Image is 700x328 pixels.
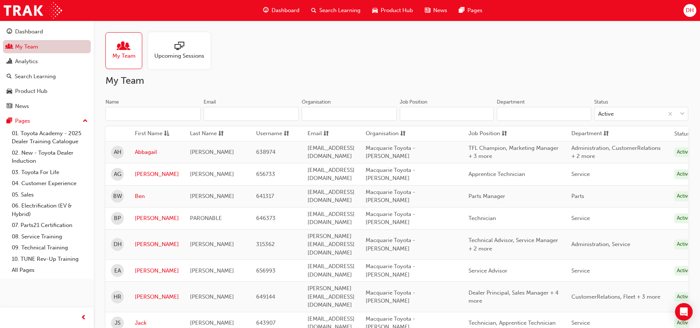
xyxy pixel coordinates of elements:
[433,6,447,15] span: News
[190,241,234,248] span: [PERSON_NAME]
[400,98,427,106] div: Job Position
[135,192,179,201] a: Ben
[686,6,694,15] span: DH
[119,42,129,52] span: people-icon
[135,214,179,223] a: [PERSON_NAME]
[469,171,525,177] span: Apprentice Technician
[4,2,62,19] img: Trak
[366,189,415,204] span: Macquarie Toyota - [PERSON_NAME]
[680,109,685,119] span: down-icon
[135,267,179,275] a: [PERSON_NAME]
[366,3,419,18] a: car-iconProduct Hub
[674,191,693,201] div: Active
[190,129,217,138] span: Last Name
[218,129,224,138] span: sorting-icon
[284,129,289,138] span: sorting-icon
[308,145,355,160] span: [EMAIL_ADDRESS][DOMAIN_NAME]
[135,293,179,301] a: [PERSON_NAME]
[571,145,661,160] span: Administration, CustomerRelations + 2 more
[425,6,430,15] span: news-icon
[15,28,43,36] div: Dashboard
[135,240,179,249] a: [PERSON_NAME]
[674,147,693,157] div: Active
[256,241,275,248] span: 315362
[9,128,91,147] a: 01. Toyota Academy - 2025 Dealer Training Catalogue
[674,239,693,249] div: Active
[256,129,282,138] span: Username
[381,6,413,15] span: Product Hub
[15,57,38,66] div: Analytics
[308,129,348,138] button: Emailsorting-icon
[674,213,693,223] div: Active
[112,52,136,60] span: My Team
[308,233,355,256] span: [PERSON_NAME][EMAIL_ADDRESS][DOMAIN_NAME]
[469,320,556,326] span: Technician, Apprentice Technician
[114,148,121,156] span: AH
[366,289,415,304] span: Macquarie Toyota - [PERSON_NAME]
[256,293,275,300] span: 649144
[467,6,482,15] span: Pages
[683,4,696,17] button: DH
[15,102,29,111] div: News
[308,211,355,226] span: [EMAIL_ADDRESS][DOMAIN_NAME]
[105,107,201,121] input: Name
[674,292,693,302] div: Active
[190,193,234,199] span: [PERSON_NAME]
[190,215,222,221] span: PARONABLE
[302,107,397,121] input: Organisation
[7,118,12,125] span: pages-icon
[400,129,406,138] span: sorting-icon
[114,240,122,249] span: DH
[3,100,91,113] a: News
[594,98,608,106] div: Status
[114,293,121,301] span: HR
[190,293,234,300] span: [PERSON_NAME]
[497,107,591,121] input: Department
[7,88,12,95] span: car-icon
[256,320,276,326] span: 643907
[135,129,175,138] button: First Nameasc-icon
[105,98,119,106] div: Name
[15,117,30,125] div: Pages
[115,319,121,327] span: JS
[319,6,360,15] span: Search Learning
[9,253,91,265] a: 10. TUNE Rev-Up Training
[3,114,91,128] button: Pages
[9,189,91,201] a: 05. Sales
[469,145,559,160] span: TFL Champion, Marketing Manager + 3 more
[571,241,630,248] span: Administration, Service
[15,87,47,95] div: Product Hub
[571,129,612,138] button: Departmentsorting-icon
[571,320,590,326] span: Service
[135,319,179,327] a: Jack
[175,42,184,52] span: sessionType_ONLINE_URL-icon
[674,169,693,179] div: Active
[7,29,12,35] span: guage-icon
[366,167,415,182] span: Macquarie Toyota - [PERSON_NAME]
[256,215,276,221] span: 646373
[469,289,559,304] span: Dealer Principal, Sales Manager + 4 more
[469,215,496,221] span: Technician
[419,3,453,18] a: news-iconNews
[674,130,690,138] th: Status
[469,193,505,199] span: Parts Manager
[453,3,488,18] a: pages-iconPages
[272,6,299,15] span: Dashboard
[674,318,693,328] div: Active
[7,73,12,80] span: search-icon
[256,193,274,199] span: 641317
[154,52,204,60] span: Upcoming Sessions
[571,171,590,177] span: Service
[256,171,275,177] span: 656733
[675,303,693,321] div: Open Intercom Messenger
[256,267,276,274] span: 656993
[3,84,91,98] a: Product Hub
[114,170,121,179] span: AG
[3,70,91,83] a: Search Learning
[135,148,179,156] a: Abbagail
[469,129,509,138] button: Job Positionsorting-icon
[3,25,91,39] a: Dashboard
[204,107,299,121] input: Email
